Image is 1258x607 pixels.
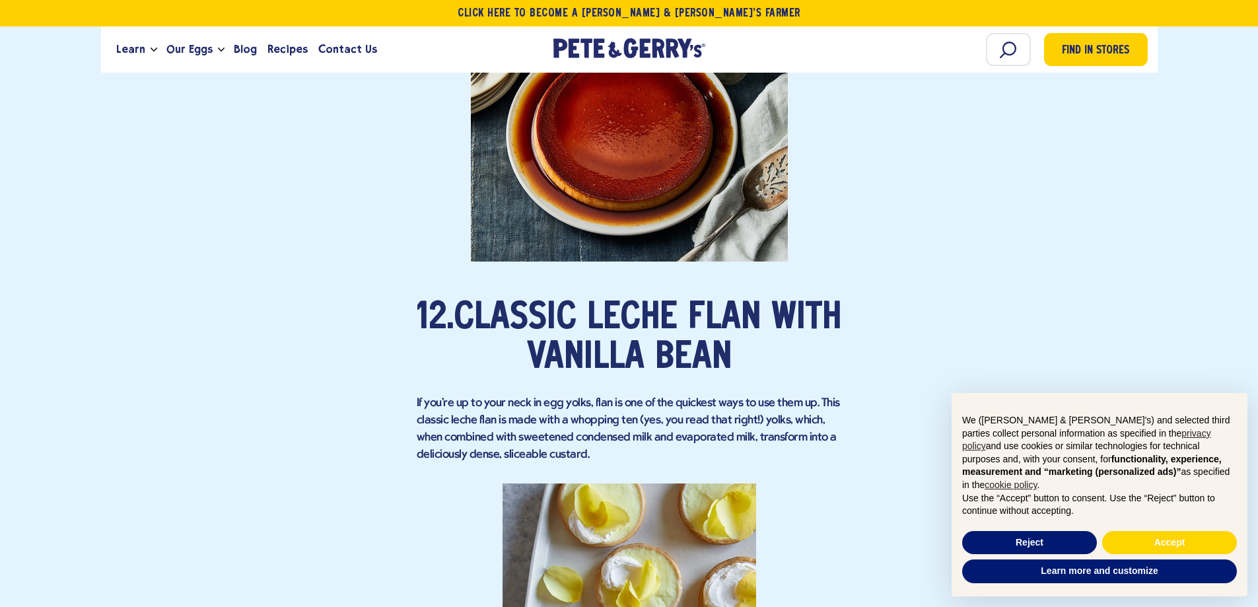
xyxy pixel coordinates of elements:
a: Our Eggs [161,32,218,67]
span: Learn [116,41,145,57]
span: Recipes [267,41,308,57]
span: Contact Us [318,41,377,57]
button: Reject [962,531,1097,555]
a: Find in Stores [1044,33,1148,66]
span: Find in Stores [1062,42,1129,60]
button: Open the dropdown menu for Our Eggs [218,48,225,52]
span: Our Eggs [166,41,213,57]
h2: 12. [417,299,842,378]
button: Learn more and customize [962,559,1237,583]
a: Recipes [262,32,313,67]
button: Accept [1102,531,1237,555]
a: Blog [228,32,262,67]
input: Search [986,33,1031,66]
button: Open the dropdown menu for Learn [151,48,157,52]
a: Contact Us [313,32,382,67]
a: Classic Leche Flan With Vanilla Bean [454,301,841,377]
p: Use the “Accept” button to consent. Use the “Reject” button to continue without accepting. [962,492,1237,518]
p: We ([PERSON_NAME] & [PERSON_NAME]'s) and selected third parties collect personal information as s... [962,414,1237,492]
a: cookie policy [985,480,1037,490]
span: Blog [234,41,257,57]
a: Learn [111,32,151,67]
p: If you're up to your neck in egg yolks, flan is one of the quickest ways to use them up. This cla... [417,395,842,464]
